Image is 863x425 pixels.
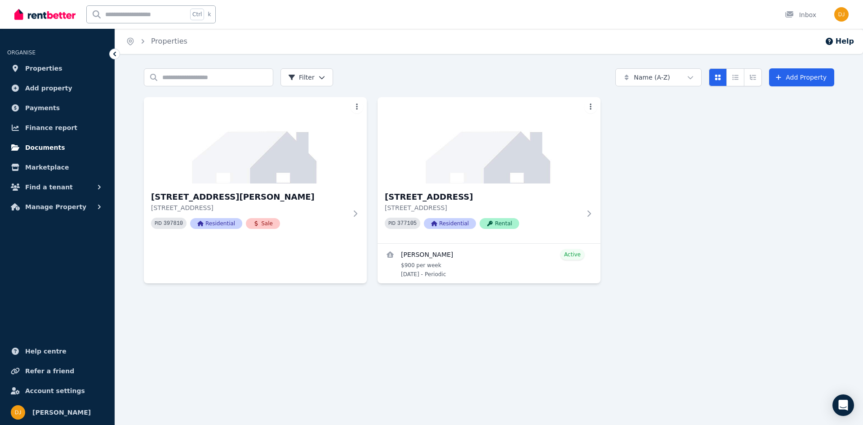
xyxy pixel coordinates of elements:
button: Find a tenant [7,178,107,196]
span: Refer a friend [25,366,74,376]
img: RentBetter [14,8,76,21]
button: More options [584,101,597,113]
img: 147 Aerodrome Dr, Nirimba Fields [378,97,601,183]
span: Residential [190,218,242,229]
span: Documents [25,142,65,153]
span: Add property [25,83,72,94]
span: Manage Property [25,201,86,212]
button: Expanded list view [744,68,762,86]
span: Payments [25,103,60,113]
nav: Breadcrumb [115,29,198,54]
a: Refer a friend [7,362,107,380]
a: 147 Aerodrome Dr, Nirimba Fields[STREET_ADDRESS][STREET_ADDRESS]PID 377105ResidentialRental [378,97,601,243]
button: Manage Property [7,198,107,216]
a: Finance report [7,119,107,137]
a: Properties [151,37,187,45]
span: Rental [480,218,519,229]
span: Sale [246,218,280,229]
h3: [STREET_ADDRESS][PERSON_NAME] [151,191,347,203]
span: Account settings [25,385,85,396]
img: Devendra Jain [834,7,849,22]
span: ORGANISE [7,49,36,56]
small: PID [155,221,162,226]
a: Marketplace [7,158,107,176]
span: Properties [25,63,62,74]
img: Devendra Jain [11,405,25,420]
code: 397810 [164,220,183,227]
a: View details for Lakhwinder Singh Jawandha [378,244,601,283]
img: 18 Lillyana St, Schofields [144,97,367,183]
a: Add property [7,79,107,97]
code: 377105 [397,220,417,227]
a: 18 Lillyana St, Schofields[STREET_ADDRESS][PERSON_NAME][STREET_ADDRESS]PID 397810ResidentialSale [144,97,367,243]
p: [STREET_ADDRESS] [385,203,581,212]
p: [STREET_ADDRESS] [151,203,347,212]
a: Add Property [769,68,834,86]
a: Account settings [7,382,107,400]
span: Ctrl [190,9,204,20]
button: Card view [709,68,727,86]
div: Open Intercom Messenger [832,394,854,416]
a: Documents [7,139,107,157]
button: Help [825,36,854,47]
span: [PERSON_NAME] [32,407,91,418]
h3: [STREET_ADDRESS] [385,191,581,203]
button: Filter [280,68,333,86]
span: Help centre [25,346,67,357]
button: Compact list view [726,68,744,86]
span: Residential [424,218,476,229]
span: k [208,11,211,18]
div: Inbox [785,10,816,19]
button: Name (A-Z) [615,68,702,86]
span: Find a tenant [25,182,73,192]
div: View options [709,68,762,86]
span: Name (A-Z) [634,73,670,82]
a: Payments [7,99,107,117]
a: Help centre [7,342,107,360]
span: Filter [288,73,315,82]
span: Finance report [25,122,77,133]
button: More options [351,101,363,113]
a: Properties [7,59,107,77]
span: Marketplace [25,162,69,173]
small: PID [388,221,396,226]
